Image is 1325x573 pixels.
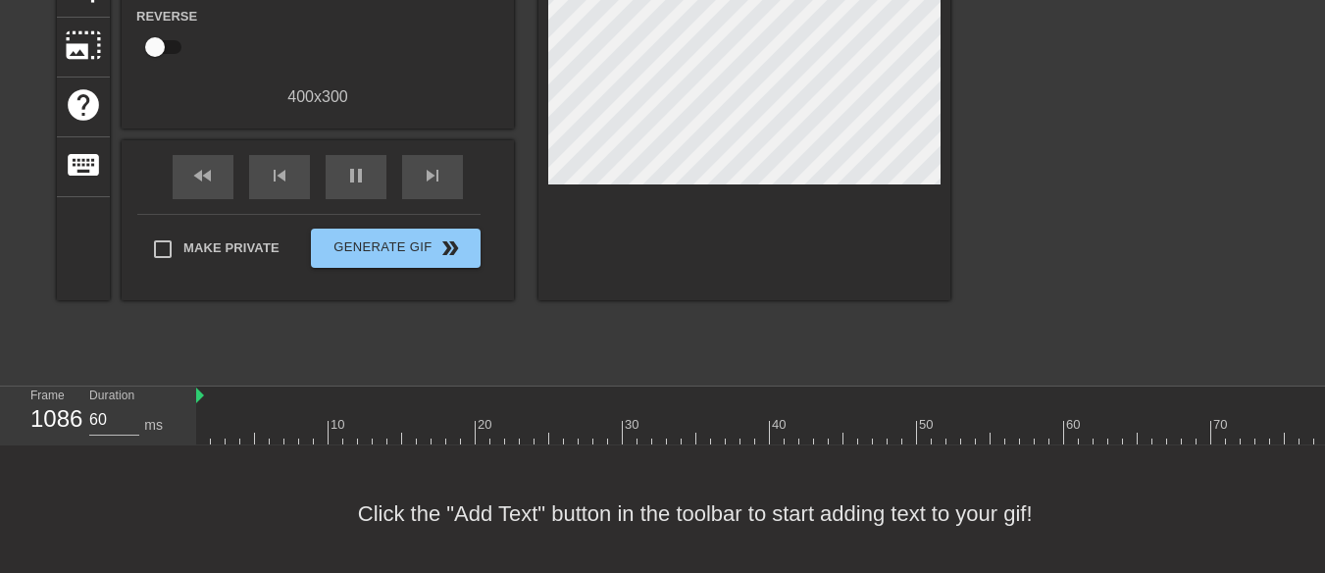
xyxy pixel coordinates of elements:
[65,146,102,183] span: keyboard
[331,415,348,435] div: 10
[319,236,473,260] span: Generate Gif
[89,391,134,402] label: Duration
[183,238,280,258] span: Make Private
[65,86,102,124] span: help
[421,164,444,187] span: skip_next
[268,164,291,187] span: skip_previous
[438,236,462,260] span: double_arrow
[1066,415,1084,435] div: 60
[122,85,514,109] div: 400 x 300
[919,415,937,435] div: 50
[136,7,197,26] label: Reverse
[191,164,215,187] span: fast_rewind
[311,229,481,268] button: Generate Gif
[344,164,368,187] span: pause
[16,387,75,443] div: Frame
[1213,415,1231,435] div: 70
[144,415,163,436] div: ms
[625,415,642,435] div: 30
[30,401,60,437] div: 1086
[478,415,495,435] div: 20
[772,415,790,435] div: 40
[65,26,102,64] span: photo_size_select_large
